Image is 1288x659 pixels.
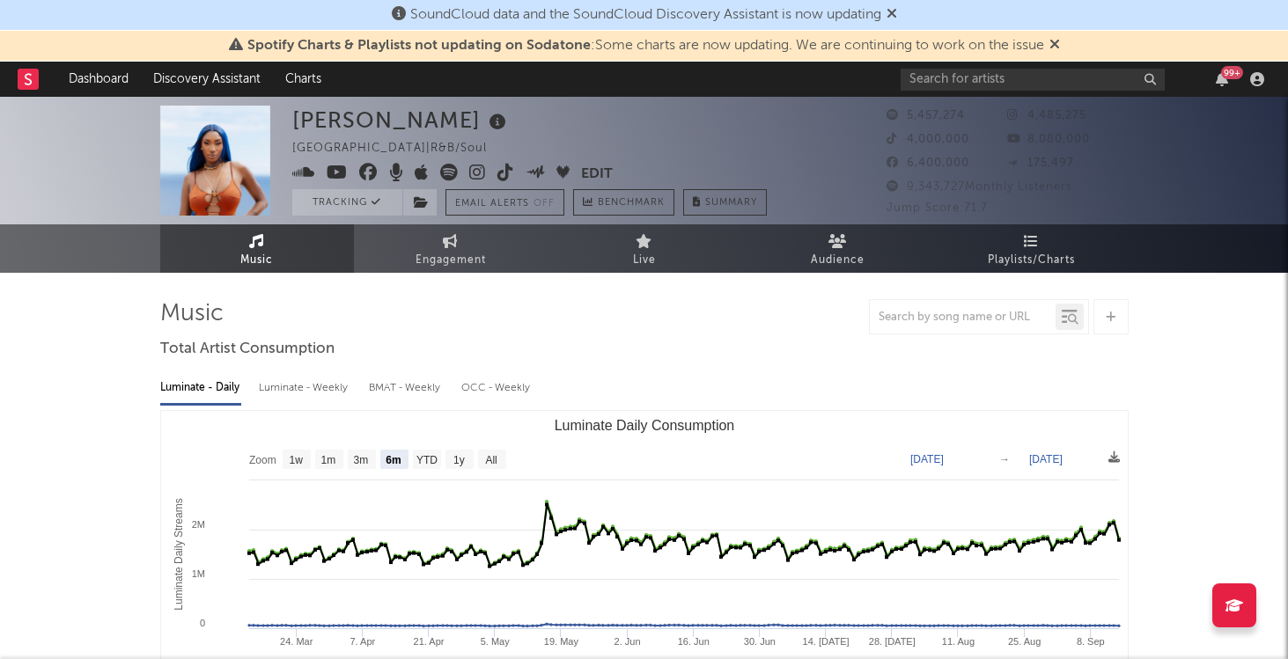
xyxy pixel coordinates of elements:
text: Zoom [249,454,276,466]
span: 5,457,274 [887,110,965,121]
button: Tracking [292,189,402,216]
a: Playlists/Charts [935,224,1129,273]
text: YTD [416,454,437,466]
span: Audience [811,250,865,271]
a: Discovery Assistant [141,62,273,97]
a: Music [160,224,354,273]
span: Dismiss [1049,39,1060,53]
text: 7. Apr [350,636,375,647]
span: Spotify Charts & Playlists not updating on Sodatone [247,39,591,53]
text: 11. Aug [941,636,974,647]
a: Live [548,224,741,273]
button: 99+ [1216,72,1228,86]
span: Dismiss [887,8,897,22]
span: : Some charts are now updating. We are continuing to work on the issue [247,39,1044,53]
text: 28. [DATE] [868,636,915,647]
text: 21. Apr [413,636,444,647]
a: Charts [273,62,334,97]
text: 24. Mar [280,636,313,647]
text: 0 [199,618,204,628]
span: 8,080,000 [1007,134,1090,145]
text: 1y [453,454,465,466]
span: 4,485,275 [1007,110,1086,121]
button: Edit [581,164,613,186]
span: 6,400,000 [887,157,969,169]
text: 6m [386,454,401,466]
div: 99 + [1221,66,1243,79]
text: 30. Jun [743,636,775,647]
div: BMAT - Weekly [369,373,444,403]
text: 16. Jun [677,636,709,647]
span: Music [240,250,273,271]
span: 4,000,000 [887,134,969,145]
text: 1m [320,454,335,466]
div: OCC - Weekly [461,373,532,403]
span: Total Artist Consumption [160,339,335,360]
text: All [485,454,497,466]
text: [DATE] [1029,453,1063,465]
span: Benchmark [598,193,665,214]
div: Luminate - Daily [160,373,241,403]
button: Summary [683,189,767,216]
text: 2. Jun [614,636,640,647]
text: 1w [289,454,303,466]
text: 2M [191,519,204,530]
text: Luminate Daily Consumption [554,418,734,433]
a: Dashboard [56,62,141,97]
text: → [999,453,1010,465]
text: 14. [DATE] [802,636,849,647]
text: 3m [353,454,368,466]
a: Engagement [354,224,548,273]
text: 25. Aug [1007,636,1040,647]
span: Summary [705,198,757,208]
span: Live [633,250,656,271]
text: 19. May [543,636,578,647]
div: [GEOGRAPHIC_DATA] | R&B/Soul [292,138,507,159]
div: [PERSON_NAME] [292,106,511,135]
a: Benchmark [573,189,674,216]
div: Luminate - Weekly [259,373,351,403]
text: Luminate Daily Streams [172,498,184,610]
span: 9,343,727 Monthly Listeners [887,181,1072,193]
span: Engagement [416,250,486,271]
text: 5. May [480,636,510,647]
span: Jump Score: 71.7 [887,202,988,214]
span: Playlists/Charts [988,250,1075,271]
text: 1M [191,568,204,579]
button: Email AlertsOff [445,189,564,216]
a: Audience [741,224,935,273]
text: 8. Sep [1076,636,1104,647]
input: Search by song name or URL [870,311,1056,325]
span: 175,497 [1007,157,1074,169]
text: [DATE] [910,453,944,465]
input: Search for artists [901,69,1165,91]
em: Off [534,199,555,209]
span: SoundCloud data and the SoundCloud Discovery Assistant is now updating [410,8,881,22]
